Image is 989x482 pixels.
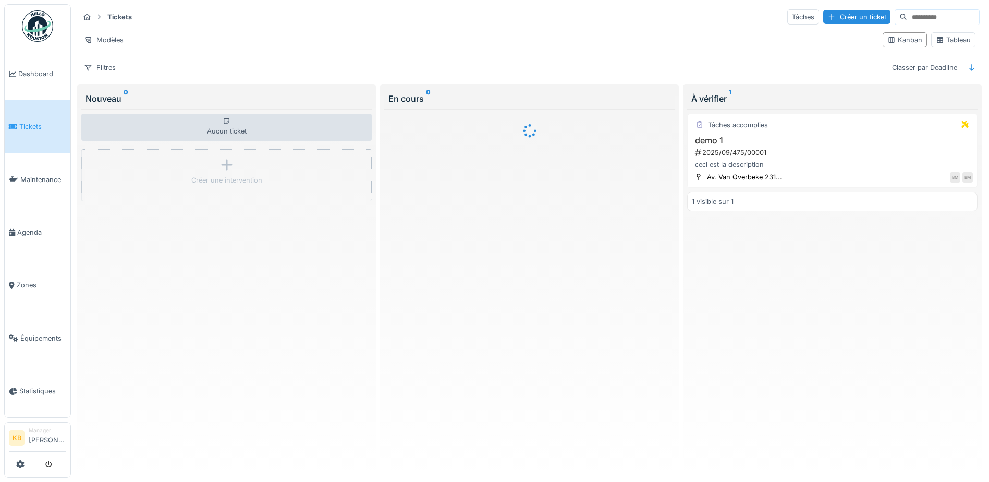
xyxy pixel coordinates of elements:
span: Tickets [19,122,66,131]
div: ceci est la description [692,160,973,170]
div: Tâches accomplies [708,120,768,130]
div: En cours [388,92,670,105]
div: Aucun ticket [81,114,372,141]
div: Classer par Deadline [887,60,962,75]
li: [PERSON_NAME] [29,427,66,449]
div: Tâches [787,9,819,25]
div: Créer une intervention [191,175,262,185]
div: Filtres [79,60,120,75]
sup: 0 [426,92,431,105]
span: Statistiques [19,386,66,396]
div: À vérifier [691,92,973,105]
a: Statistiques [5,365,70,417]
a: Agenda [5,206,70,259]
div: Créer un ticket [823,10,890,24]
sup: 0 [124,92,128,105]
div: BM [950,172,960,183]
div: Av. Van Overbeke 231... [707,172,782,182]
a: Dashboard [5,47,70,100]
img: Badge_color-CXgf-gQk.svg [22,10,53,42]
span: Agenda [17,227,66,237]
a: Équipements [5,312,70,365]
span: Maintenance [20,175,66,185]
strong: Tickets [103,12,136,22]
span: Zones [17,280,66,290]
sup: 1 [729,92,731,105]
a: KB Manager[PERSON_NAME] [9,427,66,452]
div: Kanban [887,35,922,45]
div: BM [962,172,973,183]
div: Tableau [936,35,971,45]
span: Dashboard [18,69,66,79]
a: Zones [5,259,70,311]
h3: demo 1 [692,136,973,146]
div: Modèles [79,32,128,47]
li: KB [9,430,25,446]
span: Équipements [20,333,66,343]
div: Manager [29,427,66,435]
a: Tickets [5,100,70,153]
div: 1 visible sur 1 [692,197,734,207]
div: 2025/09/475/00001 [694,148,973,158]
a: Maintenance [5,153,70,206]
div: Nouveau [86,92,368,105]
